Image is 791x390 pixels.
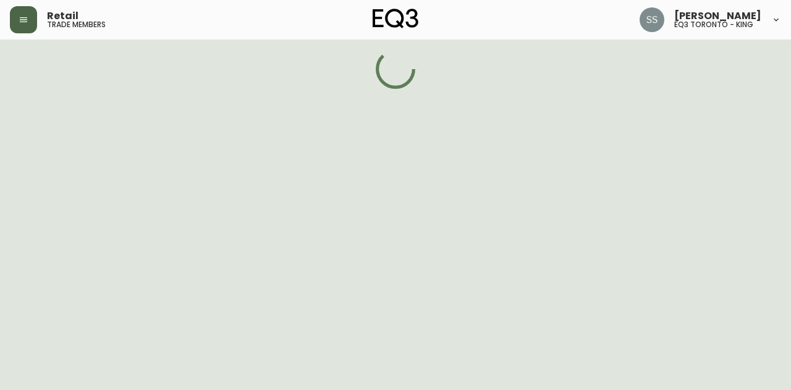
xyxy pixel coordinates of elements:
[373,9,418,28] img: logo
[47,11,78,21] span: Retail
[640,7,664,32] img: f1b6f2cda6f3b51f95337c5892ce6799
[674,21,753,28] h5: eq3 toronto - king
[47,21,106,28] h5: trade members
[674,11,761,21] span: [PERSON_NAME]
